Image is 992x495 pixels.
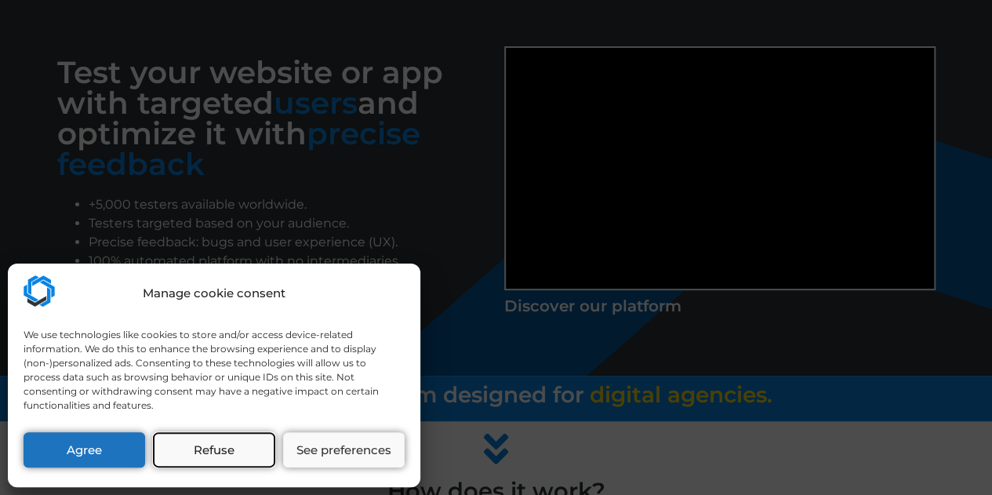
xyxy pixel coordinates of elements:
div: We use technologies like cookies to store and/or access device-related information. We do this to... [24,328,403,413]
button: Refuse [153,432,274,468]
img: Testeum.com - Application crowdtesting platform [24,275,55,307]
div: Manage cookie consent [143,285,285,303]
button: Agree [24,432,145,468]
button: See preferences [283,432,405,468]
